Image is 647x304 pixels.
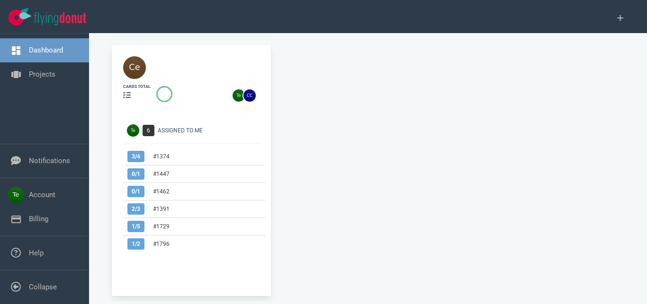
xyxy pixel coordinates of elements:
a: #1796 [153,241,170,247]
div: cards total [123,84,151,90]
a: Account [29,191,55,199]
a: #1374 [153,153,170,160]
img: 40 [123,56,146,79]
a: Billing [29,215,48,223]
span: 0 / 1 [127,186,144,197]
span: 1 / 5 [127,221,144,232]
img: 26 [233,89,245,102]
span: 6 [143,125,154,136]
a: #1447 [153,171,170,177]
a: Notifications [29,156,70,165]
img: Flying Donut text logo [34,12,86,25]
span: 0 / 1 [127,168,144,180]
span: 2 / 3 [127,203,144,215]
span: 1 / 2 [127,238,144,250]
a: #1391 [153,206,170,212]
a: Dashboard [29,46,63,54]
img: Avatar [127,124,139,137]
a: Help [29,249,44,257]
img: 26 [243,89,256,102]
a: #1729 [153,223,170,230]
a: Projects [29,70,55,78]
div: Assigned To Me [158,126,265,135]
a: Collapse [29,283,57,291]
span: 3 / 4 [127,151,144,162]
a: #1462 [153,188,170,195]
